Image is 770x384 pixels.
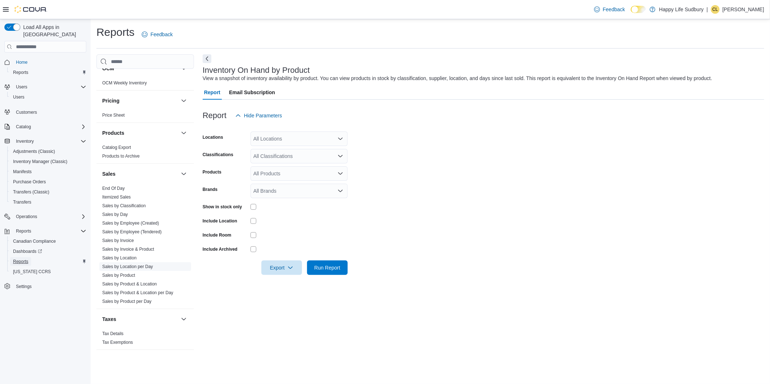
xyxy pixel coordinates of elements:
[16,214,37,220] span: Operations
[102,281,157,287] span: Sales by Product & Location
[16,59,28,65] span: Home
[102,331,124,336] a: Tax Details
[7,156,89,167] button: Inventory Manager (Classic)
[102,212,128,217] span: Sales by Day
[13,189,49,195] span: Transfers (Classic)
[179,96,188,105] button: Pricing
[10,247,45,256] a: Dashboards
[203,134,223,140] label: Locations
[102,229,162,235] span: Sales by Employee (Tendered)
[102,97,119,104] h3: Pricing
[13,159,67,164] span: Inventory Manager (Classic)
[10,178,86,186] span: Purchase Orders
[13,83,30,91] button: Users
[96,79,194,90] div: OCM
[1,281,89,292] button: Settings
[10,267,54,276] a: [US_STATE] CCRS
[7,256,89,267] button: Reports
[16,124,31,130] span: Catalog
[102,246,154,252] span: Sales by Invoice & Product
[13,169,32,175] span: Manifests
[102,273,135,278] a: Sales by Product
[102,255,137,260] a: Sales by Location
[102,238,134,243] a: Sales by Invoice
[102,299,152,304] a: Sales by Product per Day
[7,246,89,256] a: Dashboards
[314,264,340,271] span: Run Report
[13,58,86,67] span: Home
[13,227,86,235] span: Reports
[203,54,211,63] button: Next
[10,237,86,246] span: Canadian Compliance
[204,85,220,100] span: Report
[102,229,162,234] a: Sales by Employee (Tendered)
[1,226,89,236] button: Reports
[10,188,86,196] span: Transfers (Classic)
[102,281,157,287] a: Sales by Product & Location
[7,146,89,156] button: Adjustments (Classic)
[7,197,89,207] button: Transfers
[102,145,131,150] span: Catalog Export
[16,84,27,90] span: Users
[96,111,194,122] div: Pricing
[338,188,343,194] button: Open list of options
[15,6,47,13] img: Cova
[96,329,194,350] div: Taxes
[179,315,188,324] button: Taxes
[102,186,125,191] a: End Of Day
[13,108,40,117] a: Customers
[102,154,140,159] a: Products to Archive
[7,67,89,78] button: Reports
[102,220,159,226] span: Sales by Employee (Created)
[1,136,89,146] button: Inventory
[179,129,188,137] button: Products
[13,107,86,116] span: Customers
[102,339,133,345] span: Tax Exemptions
[102,221,159,226] a: Sales by Employee (Created)
[13,122,34,131] button: Catalog
[711,5,720,14] div: Carrington LeBlanc-Nelson
[591,2,628,17] a: Feedback
[102,203,146,209] span: Sales by Classification
[10,267,86,276] span: Washington CCRS
[13,137,86,146] span: Inventory
[261,260,302,275] button: Export
[102,290,173,295] a: Sales by Product & Location per Day
[7,92,89,102] button: Users
[102,316,116,323] h3: Taxes
[203,218,237,224] label: Include Location
[13,83,86,91] span: Users
[102,113,125,118] a: Price Sheet
[10,178,49,186] a: Purchase Orders
[4,54,86,310] nav: Complex example
[7,177,89,187] button: Purchase Orders
[229,85,275,100] span: Email Subscription
[102,145,131,150] a: Catalog Export
[203,111,227,120] h3: Report
[102,212,128,217] a: Sales by Day
[13,259,28,264] span: Reports
[203,75,712,82] div: View a snapshot of inventory availability by product. You can view products in stock by classific...
[10,157,70,166] a: Inventory Manager (Classic)
[102,272,135,278] span: Sales by Product
[13,238,56,244] span: Canadian Compliance
[16,138,34,144] span: Inventory
[203,169,222,175] label: Products
[1,212,89,222] button: Operations
[13,212,40,221] button: Operations
[13,137,37,146] button: Inventory
[7,167,89,177] button: Manifests
[96,184,194,309] div: Sales
[1,82,89,92] button: Users
[712,5,718,14] span: CL
[13,282,86,291] span: Settings
[338,153,343,159] button: Open list of options
[96,143,194,163] div: Products
[603,6,625,13] span: Feedback
[20,24,86,38] span: Load All Apps in [GEOGRAPHIC_DATA]
[307,260,348,275] button: Run Report
[10,157,86,166] span: Inventory Manager (Classic)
